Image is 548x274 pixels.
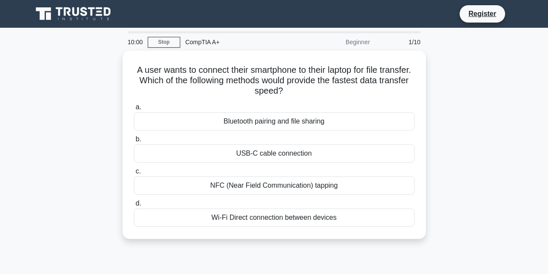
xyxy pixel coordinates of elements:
span: d. [136,199,141,207]
div: CompTIA A+ [180,33,299,51]
div: Beginner [299,33,375,51]
div: USB-C cable connection [134,144,415,163]
a: Stop [148,37,180,48]
div: Wi-Fi Direct connection between devices [134,209,415,227]
div: 1/10 [375,33,426,51]
div: 10:00 [123,33,148,51]
span: b. [136,135,141,143]
span: a. [136,103,141,111]
span: c. [136,167,141,175]
h5: A user wants to connect their smartphone to their laptop for file transfer. Which of the followin... [133,65,415,97]
div: NFC (Near Field Communication) tapping [134,176,415,195]
div: Bluetooth pairing and file sharing [134,112,415,130]
a: Register [463,8,501,19]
